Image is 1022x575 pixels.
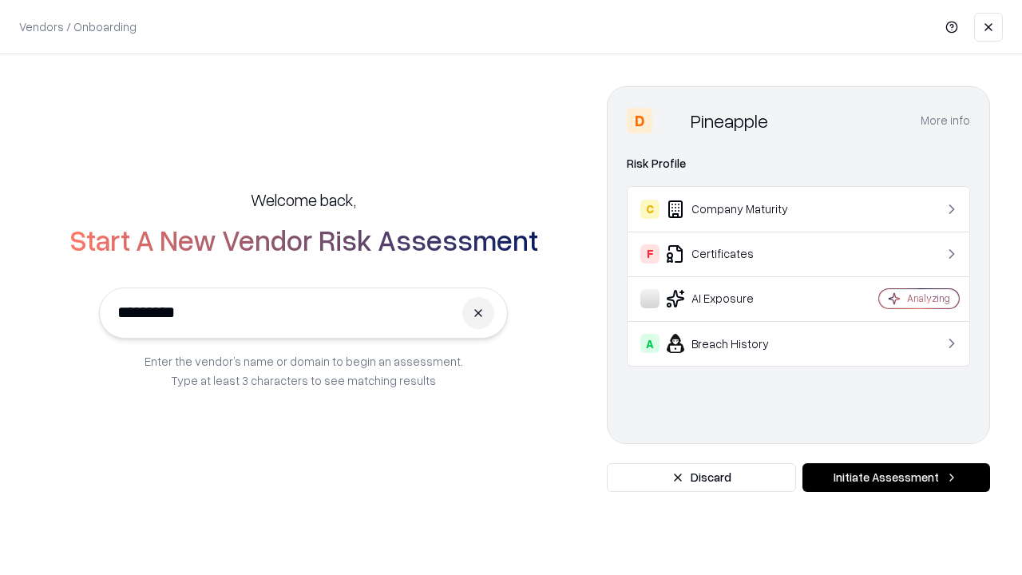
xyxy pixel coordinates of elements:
[640,200,660,219] div: C
[659,108,684,133] img: Pineapple
[69,224,538,256] h2: Start A New Vendor Risk Assessment
[627,108,652,133] div: D
[640,244,660,264] div: F
[19,18,137,35] p: Vendors / Onboarding
[627,154,970,173] div: Risk Profile
[640,289,831,308] div: AI Exposure
[640,334,660,353] div: A
[251,188,356,211] h5: Welcome back,
[607,463,796,492] button: Discard
[640,244,831,264] div: Certificates
[802,463,990,492] button: Initiate Assessment
[640,334,831,353] div: Breach History
[921,106,970,135] button: More info
[145,351,463,390] p: Enter the vendor’s name or domain to begin an assessment. Type at least 3 characters to see match...
[691,108,768,133] div: Pineapple
[907,291,950,305] div: Analyzing
[640,200,831,219] div: Company Maturity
